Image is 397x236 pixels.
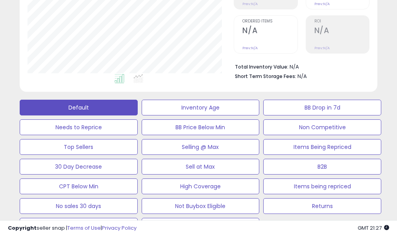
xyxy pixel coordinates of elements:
button: BB Price Below Min [142,119,260,135]
button: Needs to Reprice [20,119,138,135]
button: Not Buybox Eligible [142,198,260,214]
div: seller snap | | [8,225,137,232]
button: B2B [263,159,381,175]
button: CPT Below Min [20,178,138,194]
button: sale decrease 7 days [142,218,260,234]
button: Items being repriced [263,178,381,194]
button: Items Being Repriced [263,139,381,155]
li: N/A [235,61,364,71]
button: No sales 30 days [20,198,138,214]
span: 2025-10-10 21:27 GMT [358,224,389,232]
span: ROI [314,19,369,24]
button: Sale decrease 30 day [20,218,138,234]
a: Privacy Policy [102,224,137,232]
button: High Coverage [142,178,260,194]
button: 30 Day Decrease [20,159,138,175]
b: Short Term Storage Fees: [235,73,296,80]
button: Top Sellers [20,139,138,155]
small: Prev: N/A [242,46,258,50]
button: Inventory Age [142,100,260,115]
strong: Copyright [8,224,37,232]
span: Ordered Items [242,19,297,24]
a: Terms of Use [67,224,101,232]
h2: N/A [242,26,297,37]
b: Total Inventory Value: [235,63,288,70]
button: Selling @ Max [142,139,260,155]
button: Returns [263,198,381,214]
small: Prev: N/A [314,2,330,6]
button: Default [20,100,138,115]
small: Prev: N/A [314,46,330,50]
button: Sell at Max [142,159,260,175]
span: N/A [297,72,307,80]
small: Prev: N/A [242,2,258,6]
button: BB Drop in 7d [263,100,381,115]
h2: N/A [314,26,369,37]
button: Non Competitive [263,119,381,135]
